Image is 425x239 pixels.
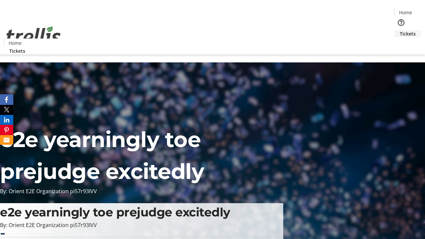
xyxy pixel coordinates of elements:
[399,9,412,16] span: Home
[394,37,408,50] button: Cart
[394,30,421,37] a: Tickets
[4,40,26,46] a: Home
[4,19,63,52] img: Orient E2E Organization pi57r93IVV's Logo
[4,47,31,54] a: Tickets
[394,16,408,29] button: Help
[9,47,25,54] span: Tickets
[9,40,22,46] span: Home
[395,9,416,16] a: Home
[400,30,416,37] span: Tickets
